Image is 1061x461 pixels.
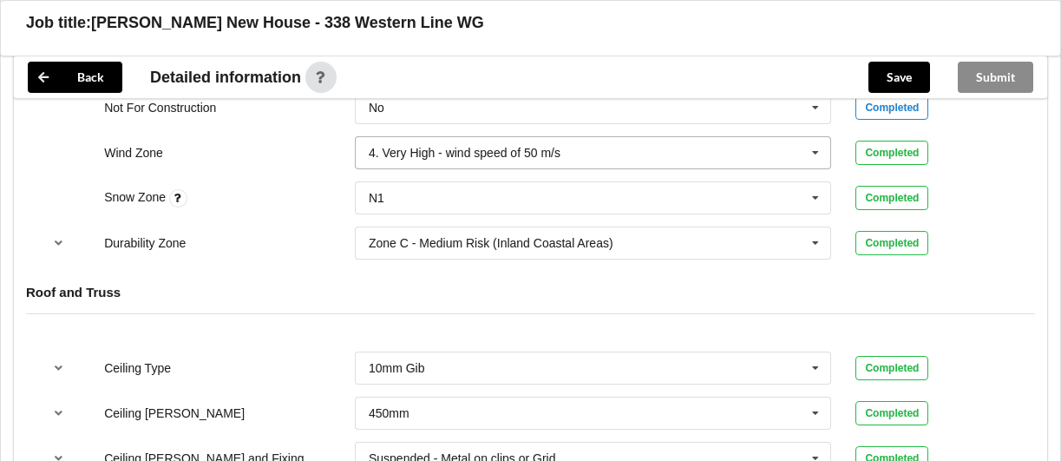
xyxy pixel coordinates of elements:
[150,69,301,85] span: Detailed information
[855,356,928,380] div: Completed
[42,227,75,259] button: reference-toggle
[104,361,171,375] label: Ceiling Type
[42,352,75,384] button: reference-toggle
[42,398,75,429] button: reference-toggle
[104,190,169,204] label: Snow Zone
[28,62,122,93] button: Back
[369,362,425,374] div: 10mm Gib
[369,237,613,249] div: Zone C - Medium Risk (Inland Coastal Areas)
[26,284,1035,300] h4: Roof and Truss
[104,406,245,420] label: Ceiling [PERSON_NAME]
[868,62,930,93] button: Save
[855,95,928,120] div: Completed
[855,231,928,255] div: Completed
[855,186,928,210] div: Completed
[369,407,409,419] div: 450mm
[104,236,186,250] label: Durability Zone
[26,13,91,33] h3: Job title:
[369,102,384,114] div: No
[91,13,484,33] h3: [PERSON_NAME] New House - 338 Western Line WG
[855,401,928,425] div: Completed
[855,141,928,165] div: Completed
[104,101,216,115] label: Not For Construction
[104,146,163,160] label: Wind Zone
[369,192,384,204] div: N1
[369,147,560,159] div: 4. Very High - wind speed of 50 m/s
